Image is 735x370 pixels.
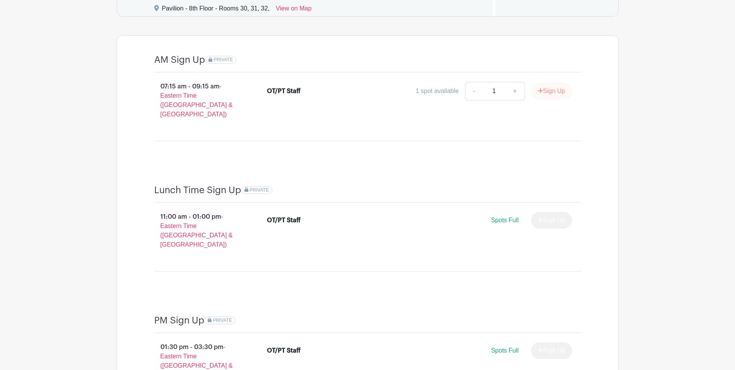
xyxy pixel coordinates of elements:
[160,83,233,118] span: - Eastern Time ([GEOGRAPHIC_DATA] & [GEOGRAPHIC_DATA])
[267,86,301,96] div: OT/PT Staff
[531,83,572,99] button: Sign Up
[142,209,255,252] p: 11:00 am - 01:00 pm
[250,187,269,193] span: PRIVATE
[160,213,233,248] span: - Eastern Time ([GEOGRAPHIC_DATA] & [GEOGRAPHIC_DATA])
[267,216,301,225] div: OT/PT Staff
[267,346,301,355] div: OT/PT Staff
[154,185,241,196] h4: Lunch Time Sign Up
[154,54,205,66] h4: AM Sign Up
[162,4,270,16] div: Pavilion - 8th Floor - Rooms 30, 31, 32,
[416,86,459,96] div: 1 spot available
[142,79,255,122] p: 07:15 am - 09:15 am
[491,217,518,223] span: Spots Full
[465,82,483,100] a: -
[213,57,233,62] span: PRIVATE
[276,4,312,16] a: View on Map
[154,315,204,326] h4: PM Sign Up
[491,347,518,354] span: Spots Full
[505,82,525,100] a: +
[213,318,232,323] span: PRIVATE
